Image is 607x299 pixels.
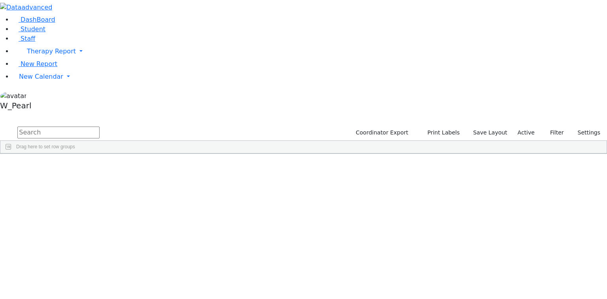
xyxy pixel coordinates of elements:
button: Filter [540,127,567,139]
span: Student [21,25,45,33]
span: New Report [21,60,57,68]
span: New Calendar [19,73,63,80]
a: New Report [13,60,57,68]
input: Search [17,127,100,138]
button: Coordinator Export [351,127,412,139]
a: Therapy Report [13,44,607,59]
span: Drag here to set row groups [16,144,75,149]
a: Staff [13,35,35,42]
span: DashBoard [21,16,55,23]
label: Active [514,127,538,139]
button: Save Layout [469,127,511,139]
span: Therapy Report [27,47,76,55]
a: Student [13,25,45,33]
span: Staff [21,35,35,42]
a: New Calendar [13,69,607,85]
button: Settings [567,127,604,139]
a: DashBoard [13,16,55,23]
button: Print Labels [418,127,463,139]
